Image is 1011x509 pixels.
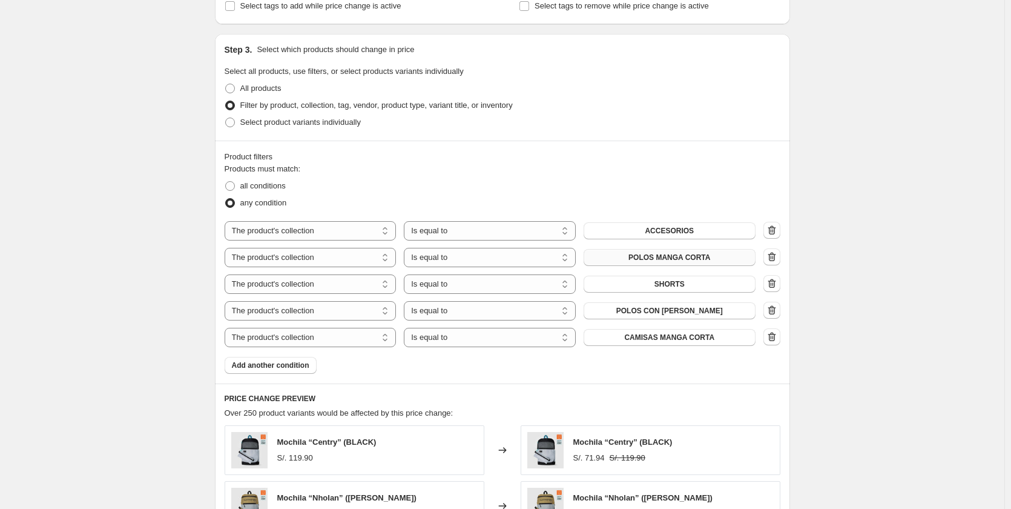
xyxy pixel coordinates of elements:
[277,452,313,464] div: S/. 119.90
[584,249,756,266] button: POLOS MANGA CORTA
[645,226,694,236] span: ACCESORIOS
[225,394,780,404] h6: PRICE CHANGE PREVIEW
[584,276,756,293] button: SHORTS
[240,181,286,190] span: all conditions
[584,302,756,319] button: POLOS CON CUELLO
[628,253,710,262] span: POLOS MANGA CORTA
[584,329,756,346] button: CAMISAS MANGA CORTA
[584,222,756,239] button: ACCESORIOS
[240,1,401,10] span: Select tags to add while price change is active
[654,279,685,289] span: SHORTS
[231,432,268,468] img: Centry1_80x.jpg
[573,452,605,464] div: S/. 71.94
[624,333,714,342] span: CAMISAS MANGA CORTA
[225,408,453,418] span: Over 250 product variants would be affected by this price change:
[573,437,673,447] span: Mochila “Centry” (BLACK)
[240,84,282,93] span: All products
[257,44,414,56] p: Select which products should change in price
[225,151,780,163] div: Product filters
[240,118,361,127] span: Select product variants individually
[610,452,645,464] strike: S/. 119.90
[527,432,564,468] img: Centry1_80x.jpg
[232,361,309,370] span: Add another condition
[277,493,417,502] span: Mochila “Nholan” ([PERSON_NAME])
[277,437,377,447] span: Mochila “Centry” (BLACK)
[240,101,513,110] span: Filter by product, collection, tag, vendor, product type, variant title, or inventory
[225,357,317,374] button: Add another condition
[225,67,464,76] span: Select all products, use filters, or select products variants individually
[225,164,301,173] span: Products must match:
[616,306,723,316] span: POLOS CON [PERSON_NAME]
[240,198,287,207] span: any condition
[225,44,252,56] h2: Step 3.
[573,493,713,502] span: Mochila “Nholan” ([PERSON_NAME])
[535,1,709,10] span: Select tags to remove while price change is active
